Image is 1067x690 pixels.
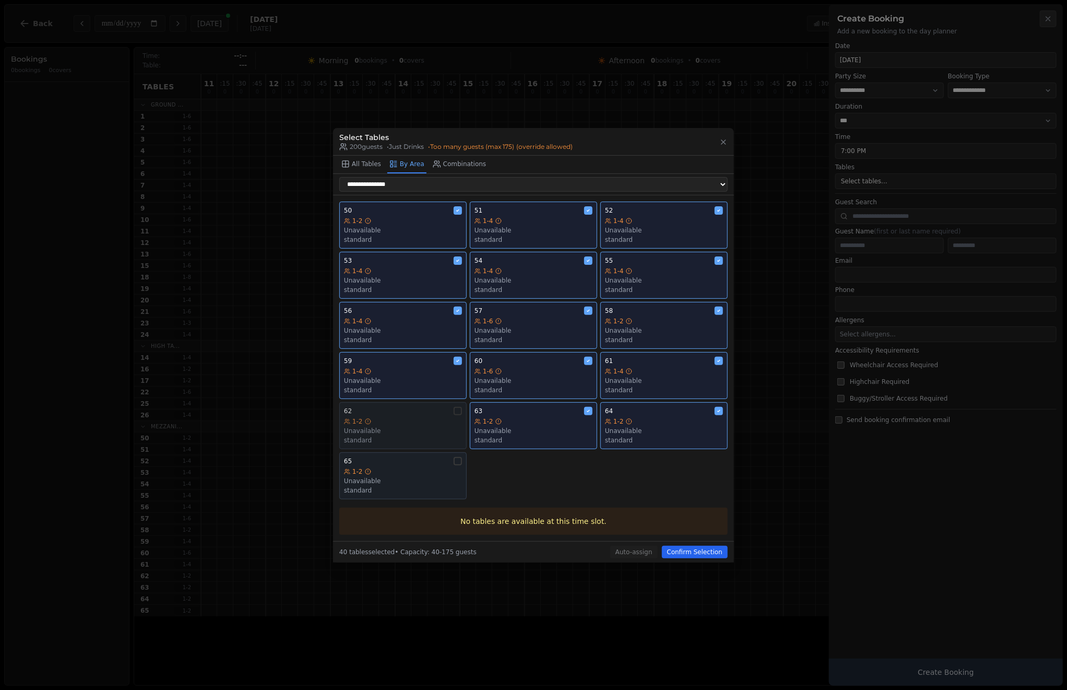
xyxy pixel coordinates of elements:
span: 57 [475,307,482,315]
button: 621-2Unavailablestandard [339,402,467,449]
div: standard [605,436,723,445]
span: 60 [475,357,482,365]
span: 64 [605,407,613,415]
div: standard [605,386,723,394]
span: • Just Drinks [387,143,424,151]
div: Unavailable [344,226,462,235]
span: 61 [605,357,613,365]
span: 1-4 [613,267,624,275]
span: 65 [344,457,352,465]
div: standard [344,486,462,495]
button: 551-4Unavailablestandard [600,252,728,299]
div: standard [344,286,462,294]
span: • Too many guests (max 175) [428,143,573,151]
span: 200 guests [339,143,383,151]
span: 1-6 [483,367,493,376]
span: (override allowed) [516,143,573,151]
button: 631-2Unavailablestandard [470,402,597,449]
div: Unavailable [475,326,592,335]
span: 63 [475,407,482,415]
span: 54 [475,256,482,265]
span: 1-4 [483,267,493,275]
div: Unavailable [605,427,723,435]
div: Unavailable [344,477,462,485]
button: 501-2Unavailablestandard [339,202,467,249]
div: Unavailable [344,326,462,335]
div: standard [475,336,592,344]
span: 1-4 [613,367,624,376]
span: 1-4 [613,217,624,225]
div: standard [475,286,592,294]
span: 1-2 [352,417,363,426]
div: standard [344,336,462,344]
button: Confirm Selection [662,546,728,558]
div: Unavailable [344,276,462,285]
button: Auto-assign [610,546,658,558]
div: Unavailable [605,226,723,235]
div: standard [605,236,723,244]
button: 611-4Unavailablestandard [600,352,728,399]
span: 59 [344,357,352,365]
div: standard [475,386,592,394]
p: No tables are available at this time slot. [348,516,719,527]
div: Unavailable [475,377,592,385]
button: 531-4Unavailablestandard [339,252,467,299]
span: 1-2 [483,417,493,426]
button: 521-4Unavailablestandard [600,202,728,249]
button: Combinations [431,156,489,173]
div: standard [344,236,462,244]
div: Unavailable [605,326,723,335]
span: 50 [344,206,352,215]
div: standard [344,436,462,445]
span: 51 [475,206,482,215]
div: standard [344,386,462,394]
button: 601-6Unavailablestandard [470,352,597,399]
button: All Tables [339,156,383,173]
span: 1-6 [483,317,493,325]
div: standard [605,336,723,344]
button: 571-6Unavailablestandard [470,302,597,349]
button: 651-2Unavailablestandard [339,452,467,499]
div: standard [605,286,723,294]
div: standard [475,236,592,244]
span: 52 [605,206,613,215]
span: 58 [605,307,613,315]
span: 1-4 [483,217,493,225]
span: 1-2 [613,317,624,325]
button: 581-2Unavailablestandard [600,302,728,349]
span: 1-4 [352,367,363,376]
span: 55 [605,256,613,265]
div: Unavailable [605,276,723,285]
div: Unavailable [475,226,592,235]
span: 56 [344,307,352,315]
button: 641-2Unavailablestandard [600,402,728,449]
div: Unavailable [475,427,592,435]
span: 1-2 [352,217,363,225]
div: Unavailable [475,276,592,285]
span: 53 [344,256,352,265]
button: 541-4Unavailablestandard [470,252,597,299]
span: 1-4 [352,317,363,325]
button: 561-4Unavailablestandard [339,302,467,349]
span: 1-2 [613,417,624,426]
div: standard [475,436,592,445]
button: 511-4Unavailablestandard [470,202,597,249]
div: Unavailable [605,377,723,385]
button: By Area [387,156,426,173]
span: 1-2 [352,467,363,476]
span: 1-4 [352,267,363,275]
div: Unavailable [344,377,462,385]
span: 40 tables selected • Capacity: 40-175 guests [339,548,477,556]
h3: Select Tables [339,132,573,143]
span: 62 [344,407,352,415]
div: Unavailable [344,427,462,435]
button: 591-4Unavailablestandard [339,352,467,399]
